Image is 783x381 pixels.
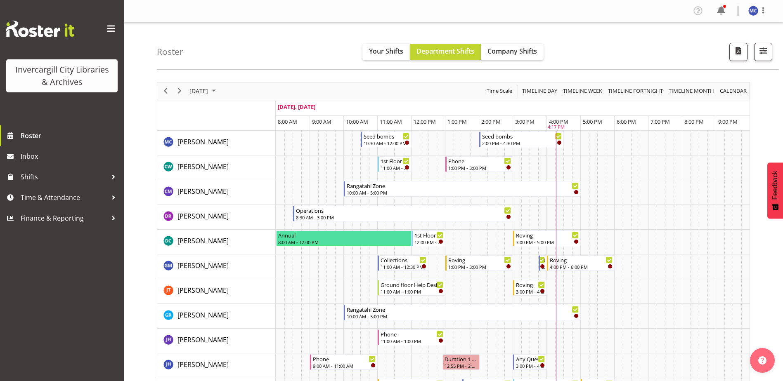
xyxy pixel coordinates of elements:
[177,261,229,270] span: [PERSON_NAME]
[157,329,276,353] td: Jill Harpur resource
[547,255,615,271] div: Gabriel McKay Smith"s event - Roving Begin From Thursday, September 25, 2025 at 4:00:00 PM GMT+12...
[548,124,565,131] div: 4:17 PM
[539,255,547,271] div: Gabriel McKay Smith"s event - New book tagging Begin From Thursday, September 25, 2025 at 3:45:00...
[347,181,579,190] div: Rangatahi Zone
[719,86,748,96] span: calendar
[684,118,704,125] span: 8:00 PM
[381,280,443,289] div: Ground floor Help Desk
[748,6,758,16] img: maria-catu11656.jpg
[479,132,564,147] div: Aurora Catu"s event - Seed bombs Begin From Thursday, September 25, 2025 at 2:00:00 PM GMT+12:00 ...
[278,118,297,125] span: 8:00 AM
[378,255,428,271] div: Gabriel McKay Smith"s event - Collections Begin From Thursday, September 25, 2025 at 11:00:00 AM ...
[369,47,403,56] span: Your Shifts
[410,44,481,60] button: Department Shifts
[362,44,410,60] button: Your Shifts
[516,231,579,239] div: Roving
[549,118,568,125] span: 4:00 PM
[445,255,513,271] div: Gabriel McKay Smith"s event - Roving Begin From Thursday, September 25, 2025 at 1:00:00 PM GMT+12...
[189,86,209,96] span: [DATE]
[347,305,579,313] div: Rangatahi Zone
[346,118,368,125] span: 10:00 AM
[487,47,537,56] span: Company Shifts
[296,214,511,221] div: 8:30 AM - 3:00 PM
[177,285,229,295] a: [PERSON_NAME]
[447,118,467,125] span: 1:00 PM
[448,165,511,171] div: 1:00 PM - 3:00 PM
[513,354,547,370] div: Jillian Hunter"s event - Any Questions Begin From Thursday, September 25, 2025 at 3:00:00 PM GMT+...
[380,118,402,125] span: 11:00 AM
[550,256,613,264] div: Roving
[157,279,276,304] td: Glen Tomlinson resource
[754,43,772,61] button: Filter Shifts
[515,118,535,125] span: 3:00 PM
[378,280,445,296] div: Glen Tomlinson"s event - Ground floor Help Desk Begin From Thursday, September 25, 2025 at 11:00:...
[177,360,229,369] span: [PERSON_NAME]
[381,338,443,344] div: 11:00 AM - 1:00 PM
[583,118,602,125] span: 5:00 PM
[445,355,478,363] div: Duration 1 hours - [PERSON_NAME]
[412,230,445,246] div: Donald Cunningham"s event - 1st Floor Desk Begin From Thursday, September 25, 2025 at 12:00:00 PM...
[278,231,409,239] div: Annual
[485,86,514,96] button: Time Scale
[157,353,276,378] td: Jillian Hunter resource
[188,86,220,96] button: September 2025
[177,310,229,320] a: [PERSON_NAME]
[513,230,581,246] div: Donald Cunningham"s event - Roving Begin From Thursday, September 25, 2025 at 3:00:00 PM GMT+12:0...
[516,280,545,289] div: Roving
[312,118,331,125] span: 9:00 AM
[448,157,511,165] div: Phone
[550,263,613,270] div: 4:00 PM - 6:00 PM
[442,354,480,370] div: Jillian Hunter"s event - Duration 1 hours - Jillian Hunter Begin From Thursday, September 25, 202...
[278,239,409,245] div: 8:00 AM - 12:00 PM
[516,239,579,245] div: 3:00 PM - 5:00 PM
[158,82,173,100] div: previous period
[521,86,558,96] span: Timeline Day
[157,230,276,254] td: Donald Cunningham resource
[177,310,229,320] span: [PERSON_NAME]
[414,239,443,245] div: 12:00 PM - 1:00 PM
[160,86,171,96] button: Previous
[177,360,229,369] a: [PERSON_NAME]
[414,118,436,125] span: 12:00 PM
[6,21,74,37] img: Rosterit website logo
[758,356,766,365] img: help-xxl-2.png
[21,171,107,183] span: Shifts
[414,231,443,239] div: 1st Floor Desk
[729,43,748,61] button: Download a PDF of the roster for the current day
[157,180,276,205] td: Chamique Mamolo resource
[445,156,513,172] div: Catherine Wilson"s event - Phone Begin From Thursday, September 25, 2025 at 1:00:00 PM GMT+12:00 ...
[313,362,376,369] div: 9:00 AM - 11:00 AM
[177,335,229,344] span: [PERSON_NAME]
[347,313,579,320] div: 10:00 AM - 5:00 PM
[448,263,511,270] div: 1:00 PM - 3:00 PM
[177,137,229,147] a: [PERSON_NAME]
[157,47,183,56] h4: Roster
[381,288,443,295] div: 11:00 AM - 1:00 PM
[651,118,670,125] span: 7:00 PM
[157,131,276,155] td: Aurora Catu resource
[521,86,559,96] button: Timeline Day
[381,256,426,264] div: Collections
[767,162,783,219] button: Feedback - Show survey
[364,140,409,146] div: 10:30 AM - 12:00 PM
[278,103,315,111] span: [DATE], [DATE]
[719,86,748,96] button: Month
[668,86,715,96] span: Timeline Month
[381,157,409,165] div: 1st Floor Desk
[381,263,426,270] div: 11:00 AM - 12:30 PM
[516,288,545,295] div: 3:00 PM - 4:00 PM
[313,355,376,363] div: Phone
[381,330,443,338] div: Phone
[667,86,716,96] button: Timeline Month
[347,189,579,196] div: 10:00 AM - 5:00 PM
[177,236,229,246] a: [PERSON_NAME]
[516,355,545,363] div: Any Questions
[481,44,544,60] button: Company Shifts
[177,212,229,221] span: [PERSON_NAME]
[448,256,511,264] div: Roving
[486,86,513,96] span: Time Scale
[157,254,276,279] td: Gabriel McKay Smith resource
